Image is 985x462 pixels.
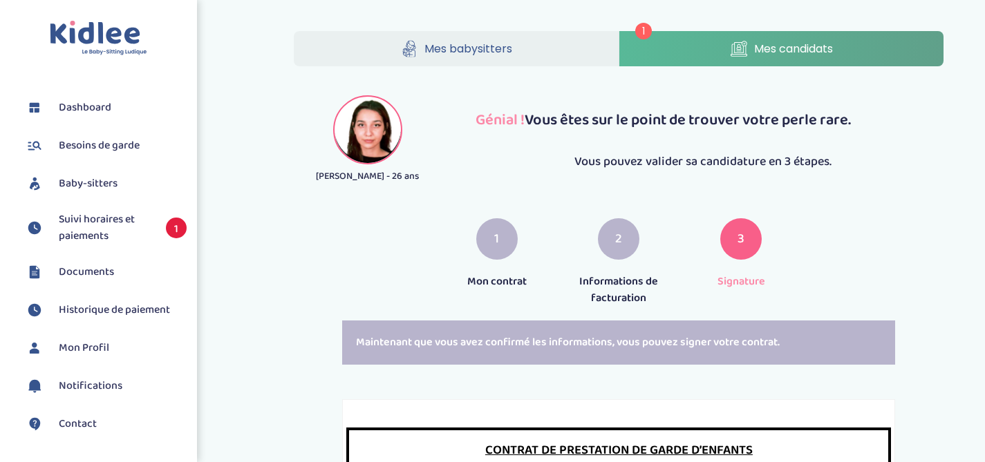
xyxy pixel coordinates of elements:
[50,21,147,56] img: logo.svg
[24,338,45,358] img: profil.svg
[462,153,944,171] p: Vous pouvez valider sa candidature en 3 étapes.
[24,262,187,282] a: Documents
[24,211,187,244] a: Suivi horaires et paiements 1
[59,264,114,280] span: Documents
[754,40,833,57] span: Mes candidats
[24,173,45,194] img: babysitters.svg
[568,273,670,307] p: Informations de facturation
[24,300,187,320] a: Historique de paiement
[24,300,45,320] img: suivihoraire.svg
[24,414,187,434] a: Contact
[619,31,944,66] a: Mes candidats
[738,229,744,249] span: 3
[691,273,792,290] p: Signature
[59,99,111,116] span: Dashboard
[59,416,97,432] span: Contact
[24,376,45,396] img: notification.svg
[635,23,652,39] span: 1
[24,262,45,282] img: documents.svg
[59,137,140,154] span: Besoins de garde
[494,229,499,249] span: 1
[342,320,895,365] div: Maintenant que vous avez confirmé les informations, vous pouvez signer votre contrat.
[294,169,441,184] p: [PERSON_NAME] - 26 ans
[166,218,187,238] span: 1
[24,97,187,118] a: Dashboard
[424,40,512,57] span: Mes babysitters
[462,109,944,132] p: Vous êtes sur le point de trouver votre perle rare.
[24,338,187,358] a: Mon Profil
[59,340,109,356] span: Mon Profil
[24,97,45,118] img: dashboard.svg
[59,302,170,318] span: Historique de paiement
[294,31,619,66] a: Mes babysitters
[615,229,622,249] span: 2
[476,108,525,133] span: Génial !
[24,173,187,194] a: Baby-sitters
[24,376,187,396] a: Notifications
[59,175,118,192] span: Baby-sitters
[59,378,122,394] span: Notifications
[446,273,547,290] p: Mon contrat
[24,218,45,238] img: suivihoraire.svg
[24,135,45,156] img: besoin.svg
[24,135,187,156] a: Besoins de garde
[24,414,45,434] img: contact.svg
[59,211,152,244] span: Suivi horaires et paiements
